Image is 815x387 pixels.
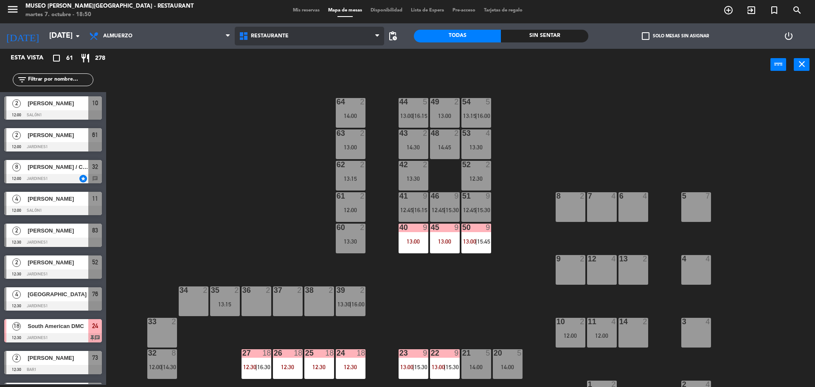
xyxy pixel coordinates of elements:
[25,11,194,19] div: martes 7. octubre - 18:50
[477,238,490,245] span: 15:45
[251,33,289,39] span: Restaurante
[461,364,491,370] div: 14:00
[642,32,649,40] span: check_box_outline_blank
[769,5,779,15] i: turned_in_not
[643,255,648,263] div: 2
[463,207,476,213] span: 12:45
[336,207,365,213] div: 12:00
[289,8,324,13] span: Mis reservas
[580,192,585,200] div: 2
[611,255,616,263] div: 4
[423,161,428,168] div: 2
[784,31,794,41] i: power_settings_new
[6,3,19,16] i: menu
[360,129,365,137] div: 2
[28,131,88,140] span: [PERSON_NAME]
[642,32,709,40] label: Solo mesas sin asignar
[12,354,21,362] span: 2
[400,364,413,370] span: 13:00
[446,364,459,370] span: 15:30
[454,349,459,357] div: 9
[423,224,428,231] div: 9
[256,364,257,370] span: |
[27,75,93,84] input: Filtrar por nombre...
[517,349,522,357] div: 5
[486,161,491,168] div: 2
[80,53,90,63] i: restaurant
[682,192,683,200] div: 5
[12,163,21,171] span: 8
[746,5,756,15] i: exit_to_app
[92,257,98,267] span: 52
[329,286,334,294] div: 2
[705,192,711,200] div: 7
[28,322,88,331] span: South American DMC
[423,98,428,106] div: 5
[480,8,527,13] span: Tarjetas de regalo
[148,349,149,357] div: 32
[414,364,427,370] span: 15:30
[92,162,98,172] span: 32
[413,364,414,370] span: |
[414,207,427,213] span: 16:15
[6,3,19,19] button: menu
[792,5,802,15] i: search
[705,255,711,263] div: 4
[243,364,256,370] span: 12:30
[92,289,98,299] span: 76
[149,364,162,370] span: 12:00
[643,318,648,325] div: 2
[463,238,476,245] span: 13:00
[28,99,88,108] span: [PERSON_NAME]
[723,5,733,15] i: add_circle_outline
[454,98,459,106] div: 2
[493,364,523,370] div: 14:00
[486,98,491,106] div: 5
[399,144,428,150] div: 14:30
[25,2,194,11] div: Museo [PERSON_NAME][GEOGRAPHIC_DATA] - Restaurant
[486,224,491,231] div: 9
[454,129,459,137] div: 2
[580,255,585,263] div: 2
[262,349,271,357] div: 18
[797,59,807,69] i: close
[705,318,711,325] div: 4
[360,161,365,168] div: 2
[770,58,786,71] button: power_input
[588,192,588,200] div: 7
[92,98,98,108] span: 10
[477,207,490,213] span: 15:30
[163,364,176,370] span: 14:30
[66,53,73,63] span: 61
[413,112,414,119] span: |
[95,53,105,63] span: 278
[297,286,302,294] div: 2
[28,353,88,362] span: [PERSON_NAME]
[501,30,588,42] div: Sin sentar
[171,349,177,357] div: 8
[12,290,21,299] span: 4
[423,129,428,137] div: 2
[643,192,648,200] div: 4
[360,192,365,200] div: 2
[477,112,490,119] span: 16:00
[414,112,427,119] span: 16:15
[461,144,491,150] div: 13:30
[556,333,585,339] div: 12:00
[366,8,407,13] span: Disponibilidad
